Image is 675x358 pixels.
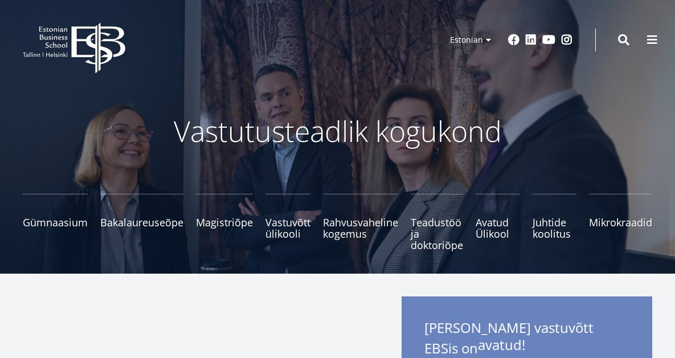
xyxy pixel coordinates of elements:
span: Teadustöö ja doktoriõpe [411,217,463,251]
span: Avatud Ülikool [476,217,520,239]
span: Juhtide koolitus [533,217,577,239]
a: Juhtide koolitus [533,194,577,251]
a: Linkedin [525,34,537,46]
span: Mikrokraadid [589,217,652,228]
a: Bakalaureuseõpe [100,194,183,251]
a: Vastuvõtt ülikooli [265,194,310,251]
span: Rahvusvaheline kogemus [323,217,398,239]
a: Mikrokraadid [589,194,652,251]
span: Magistriõpe [196,217,253,228]
a: Avatud Ülikool [476,194,520,251]
a: Rahvusvaheline kogemus [323,194,398,251]
span: avatud! [478,336,525,353]
a: Instagram [561,34,572,46]
a: Teadustöö ja doktoriõpe [411,194,463,251]
span: Vastuvõtt ülikooli [265,217,310,239]
a: Gümnaasium [23,194,88,251]
a: Youtube [542,34,555,46]
p: Vastutusteadlik kogukond [36,114,640,148]
a: Facebook [508,34,519,46]
a: Magistriõpe [196,194,253,251]
span: [PERSON_NAME] vastuvõtt EBSis on [424,319,629,357]
span: Gümnaasium [23,217,88,228]
span: Bakalaureuseõpe [100,217,183,228]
